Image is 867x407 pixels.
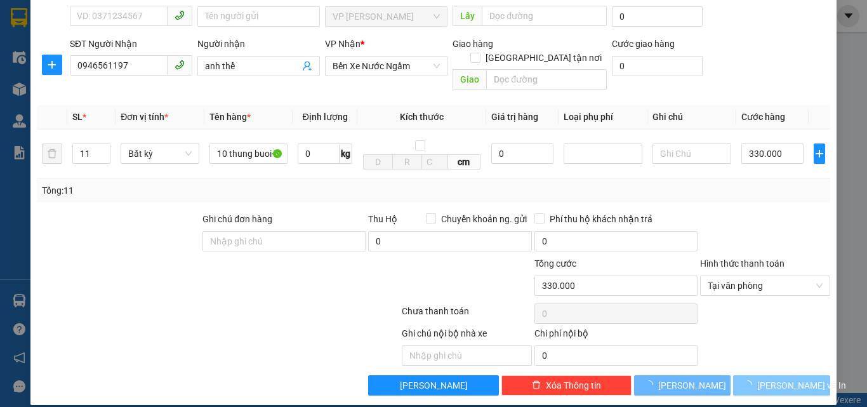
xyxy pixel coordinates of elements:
[612,6,703,27] input: Cước lấy hàng
[491,112,538,122] span: Giá trị hàng
[612,39,675,49] label: Cước giao hàng
[436,212,532,226] span: Chuyển khoản ng. gửi
[491,143,553,164] input: 0
[652,143,731,164] input: Ghi Chú
[453,69,486,90] span: Giao
[70,37,192,51] div: SĐT Người Nhận
[708,276,823,295] span: Tại văn phòng
[368,375,498,396] button: [PERSON_NAME]
[482,6,607,26] input: Dọc đường
[340,143,352,164] span: kg
[612,56,703,76] input: Cước giao hàng
[644,380,658,389] span: loading
[302,61,312,71] span: user-add
[42,183,336,197] div: Tổng: 11
[400,378,468,392] span: [PERSON_NAME]
[647,105,736,130] th: Ghi chú
[392,154,422,170] input: R
[325,39,361,49] span: VP Nhận
[175,10,185,20] span: phone
[402,326,532,345] div: Ghi chú nội bộ nhà xe
[559,105,647,130] th: Loại phụ phí
[402,345,532,366] input: Nhập ghi chú
[202,214,272,224] label: Ghi chú đơn hàng
[368,214,397,224] span: Thu Hộ
[421,154,448,170] input: C
[532,380,541,390] span: delete
[634,375,731,396] button: [PERSON_NAME]
[209,143,288,164] input: VD: Bàn, Ghế
[448,154,480,170] span: cm
[400,112,444,122] span: Kích thước
[400,304,533,326] div: Chưa thanh toán
[42,55,62,75] button: plus
[658,378,726,392] span: [PERSON_NAME]
[453,39,493,49] span: Giao hàng
[545,212,658,226] span: Phí thu hộ khách nhận trả
[733,375,830,396] button: [PERSON_NAME] và In
[501,375,632,396] button: deleteXóa Thông tin
[814,149,824,159] span: plus
[209,112,251,122] span: Tên hàng
[333,7,440,26] span: VP Hà Tĩnh
[546,378,601,392] span: Xóa Thông tin
[700,258,784,269] label: Hình thức thanh toán
[72,112,83,122] span: SL
[128,144,192,163] span: Bất kỳ
[363,154,393,170] input: D
[486,69,607,90] input: Dọc đường
[197,37,320,51] div: Người nhận
[303,112,348,122] span: Định lượng
[741,112,785,122] span: Cước hàng
[202,231,366,251] input: Ghi chú đơn hàng
[175,60,185,70] span: phone
[333,57,440,76] span: Bến Xe Nước Ngầm
[534,258,576,269] span: Tổng cước
[121,112,168,122] span: Đơn vị tính
[814,143,825,164] button: plus
[534,326,698,345] div: Chi phí nội bộ
[743,380,757,389] span: loading
[757,378,846,392] span: [PERSON_NAME] và In
[43,60,62,70] span: plus
[480,51,607,65] span: [GEOGRAPHIC_DATA] tận nơi
[42,143,62,164] button: delete
[453,6,482,26] span: Lấy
